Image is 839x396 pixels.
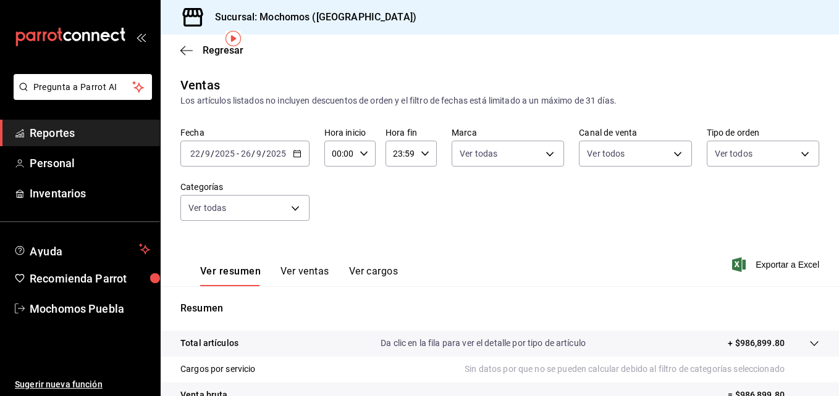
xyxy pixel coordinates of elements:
[200,265,398,286] div: navigation tabs
[205,10,416,25] h3: Sucursal: Mochomos ([GEOGRAPHIC_DATA])
[30,155,150,171] span: Personal
[33,81,133,94] span: Pregunta a Parrot AI
[9,89,152,102] a: Pregunta a Parrot AI
[324,128,376,137] label: Hora inicio
[262,149,266,159] span: /
[735,257,819,272] button: Exportar a Excel
[14,74,152,100] button: Pregunta a Parrot AI
[386,128,437,137] label: Hora fin
[460,147,497,160] span: Ver todas
[190,149,201,159] input: --
[180,76,220,94] div: Ventas
[204,149,211,159] input: --
[280,265,329,286] button: Ver ventas
[30,125,150,141] span: Reportes
[214,149,235,159] input: ----
[200,265,261,286] button: Ver resumen
[201,149,204,159] span: /
[180,94,819,107] div: Los artículos listados no incluyen descuentos de orden y el filtro de fechas está limitado a un m...
[226,31,241,46] img: Tooltip marker
[180,337,238,350] p: Total artículos
[188,202,226,214] span: Ver todas
[349,265,398,286] button: Ver cargos
[136,32,146,42] button: open_drawer_menu
[251,149,255,159] span: /
[237,149,239,159] span: -
[15,378,150,391] span: Sugerir nueva función
[715,147,753,160] span: Ver todos
[30,270,150,287] span: Recomienda Parrot
[30,185,150,202] span: Inventarios
[180,301,819,316] p: Resumen
[240,149,251,159] input: --
[266,149,287,159] input: ----
[180,363,256,376] p: Cargos por servicio
[465,363,819,376] p: Sin datos por que no se pueden calcular debido al filtro de categorías seleccionado
[579,128,691,137] label: Canal de venta
[587,147,625,160] span: Ver todos
[728,337,785,350] p: + $986,899.80
[707,128,819,137] label: Tipo de orden
[381,337,586,350] p: Da clic en la fila para ver el detalle por tipo de artículo
[180,44,243,56] button: Regresar
[30,242,134,257] span: Ayuda
[452,128,564,137] label: Marca
[30,300,150,317] span: Mochomos Puebla
[211,149,214,159] span: /
[180,128,310,137] label: Fecha
[180,183,310,191] label: Categorías
[256,149,262,159] input: --
[203,44,243,56] span: Regresar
